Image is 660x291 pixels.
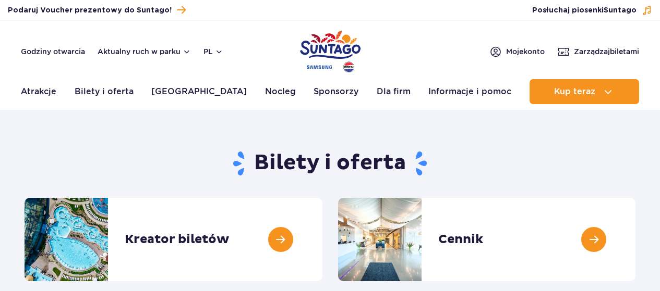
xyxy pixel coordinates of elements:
[21,46,85,57] a: Godziny otwarcia
[151,79,247,104] a: [GEOGRAPHIC_DATA]
[574,46,639,57] span: Zarządzaj biletami
[506,46,545,57] span: Moje konto
[75,79,134,104] a: Bilety i oferta
[314,79,358,104] a: Sponsorzy
[532,5,652,16] button: Posłuchaj piosenkiSuntago
[203,46,223,57] button: pl
[98,47,191,56] button: Aktualny ruch w parku
[489,45,545,58] a: Mojekonto
[21,79,56,104] a: Atrakcje
[554,87,595,96] span: Kup teraz
[265,79,296,104] a: Nocleg
[300,26,361,74] a: Park of Poland
[8,3,186,17] a: Podaruj Voucher prezentowy do Suntago!
[25,150,635,177] h1: Bilety i oferta
[8,5,172,16] span: Podaruj Voucher prezentowy do Suntago!
[604,7,637,14] span: Suntago
[532,5,637,16] span: Posłuchaj piosenki
[557,45,639,58] a: Zarządzajbiletami
[428,79,511,104] a: Informacje i pomoc
[530,79,639,104] button: Kup teraz
[377,79,411,104] a: Dla firm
